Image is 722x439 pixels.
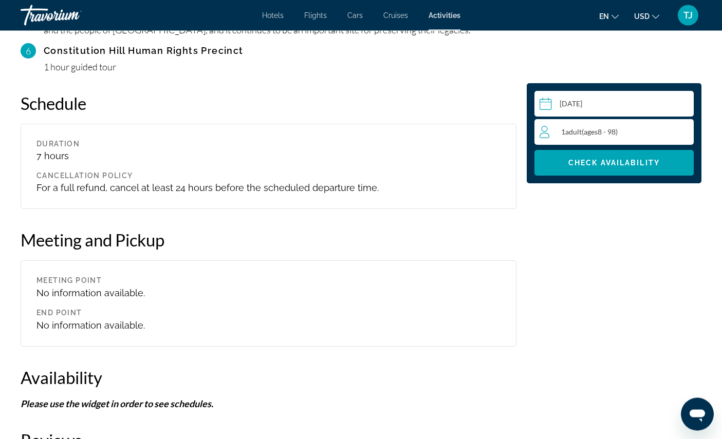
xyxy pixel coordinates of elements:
h2: Schedule [21,93,516,113]
span: USD [634,12,650,21]
button: Change currency [634,9,659,24]
button: Travelers: 1 adult, 0 children [534,119,694,145]
span: Adult [565,127,582,136]
span: TJ [683,10,693,21]
div: Duration [36,140,184,148]
h2: Availability [21,367,102,388]
a: Cars [347,11,363,20]
button: Change language [599,9,619,24]
a: Travorium [21,2,123,29]
div: 1 hour guided tour [44,61,516,72]
span: Check Availability [568,159,660,167]
span: No information available. [36,320,145,331]
a: Cruises [383,11,408,20]
div: For a full refund, cancel at least 24 hours before the scheduled departure time. [36,182,501,193]
span: en [599,12,609,21]
button: User Menu [675,5,701,26]
div: Cancellation Policy [36,171,501,180]
div: Meeting Point [36,276,501,284]
h2: Meeting and Pickup [21,230,516,250]
a: Hotels [262,11,284,20]
span: ( 8 - 98) [582,127,618,136]
div: Constitution Hill Human Rights Precinct [44,46,516,56]
div: End point [36,309,501,317]
span: 1 [561,127,618,136]
span: 6 [26,45,31,56]
span: ages [584,127,598,136]
iframe: Button to launch messaging window [681,398,714,431]
button: Check Availability [534,150,694,176]
span: No information available. [36,288,145,298]
a: Flights [304,11,327,20]
div: 7 hours [36,150,184,161]
p: Please use the widget in order to see schedules. [21,398,516,409]
a: Activities [429,11,460,20]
